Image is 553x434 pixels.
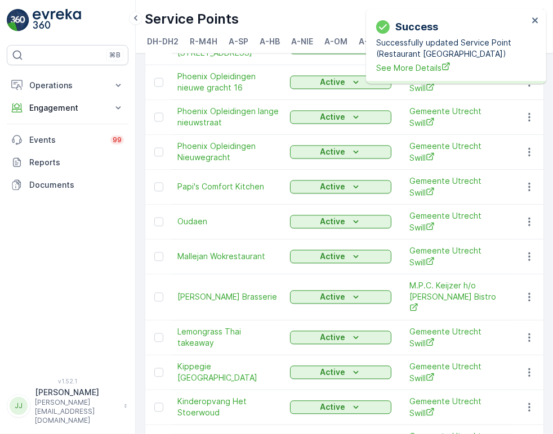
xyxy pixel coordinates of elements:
p: [PERSON_NAME] [35,387,118,398]
span: Kippegie [GEOGRAPHIC_DATA] [177,361,279,383]
p: 99 [113,135,122,144]
a: Documents [7,174,128,196]
p: Success [395,19,438,35]
a: Gemeente Utrecht Swill [409,106,497,129]
span: DH-DH2 [147,36,179,47]
a: Reports [7,151,128,174]
p: Active [320,332,346,343]
button: Active [290,250,391,263]
p: Operations [29,80,106,91]
p: Active [320,367,346,378]
p: Active [320,216,346,227]
span: A-HB [260,36,280,47]
button: JJ[PERSON_NAME][PERSON_NAME][EMAIL_ADDRESS][DOMAIN_NAME] [7,387,128,425]
button: Active [290,365,391,379]
div: Toggle Row Selected [154,217,163,226]
a: M.P.C. Keijzer h/o Peter's Bistro [409,280,497,314]
a: Kinderopvang Het Stoerwoud [177,396,279,418]
span: A-NIE [291,36,313,47]
button: Active [290,290,391,304]
p: Service Points [145,10,239,28]
p: ⌘B [109,51,121,60]
a: Gemeente Utrecht Swill [409,175,497,198]
div: Toggle Row Selected [154,403,163,412]
span: R-M4H [190,36,217,47]
div: Toggle Row Selected [154,252,163,261]
a: Gemeente Utrecht Swill [409,361,497,384]
button: Active [290,110,391,124]
a: Phoenix Opleidingen nieuwe gracht 16 [177,71,279,93]
a: Gemeente Utrecht Swill [409,210,497,233]
span: A-OM [324,36,347,47]
a: Gemeente Utrecht Swill [409,141,497,164]
a: Gemeente Utrecht Swill [409,326,497,349]
div: Toggle Row Selected [154,78,163,87]
p: [PERSON_NAME][EMAIL_ADDRESS][DOMAIN_NAME] [35,398,118,425]
p: Reports [29,157,124,168]
p: Active [320,146,346,157]
p: Successfully updated Service Point (Restaurant [GEOGRAPHIC_DATA]) [376,37,528,60]
button: Operations [7,74,128,97]
a: Pieter's Brasserie [177,291,279,302]
p: Engagement [29,102,106,114]
p: Active [320,181,346,192]
p: Documents [29,179,124,191]
div: Toggle Row Selected [154,333,163,342]
a: Phoenix Opleidingen Nieuwegracht [177,141,279,163]
span: A-SP [229,36,248,47]
button: Active [290,145,391,159]
a: Phoenix Opleidingen lange nieuwstraat [177,106,279,128]
div: Toggle Row Selected [154,112,163,121]
button: Engagement [7,97,128,119]
p: Active [320,111,346,123]
div: Toggle Row Selected [154,368,163,377]
button: Active [290,215,391,228]
span: [PERSON_NAME] Brasserie [177,291,279,302]
span: A-DW [359,36,382,47]
p: Events [29,134,104,146]
a: Lemongrass Thai takeaway [177,326,279,349]
a: Gemeente Utrecht Swill [409,245,497,268]
p: Active [320,251,346,262]
div: Toggle Row Selected [154,182,163,191]
span: v 1.52.1 [7,378,128,385]
button: close [532,16,539,26]
button: Active [290,331,391,344]
a: Gemeente Utrecht Swill [409,396,497,419]
button: Active [290,400,391,414]
p: Active [320,291,346,302]
a: Oudaen [177,216,279,227]
a: Events99 [7,129,128,151]
button: Active [290,180,391,193]
div: Toggle Row Selected [154,147,163,156]
p: Active [320,76,346,88]
p: Active [320,401,346,413]
span: M.P.C. Keijzer h/o [PERSON_NAME] Bistro [409,280,497,314]
img: logo [7,9,29,31]
a: Kippegie Utrecht [177,361,279,383]
a: Mallejan Wokrestaurant [177,251,279,262]
a: Papi's Comfort Kitchen [177,181,279,192]
a: See More Details [376,62,528,74]
img: logo_light-DOdMpM7g.png [33,9,81,31]
div: JJ [10,397,28,415]
button: Active [290,75,391,89]
div: Toggle Row Selected [154,292,163,301]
